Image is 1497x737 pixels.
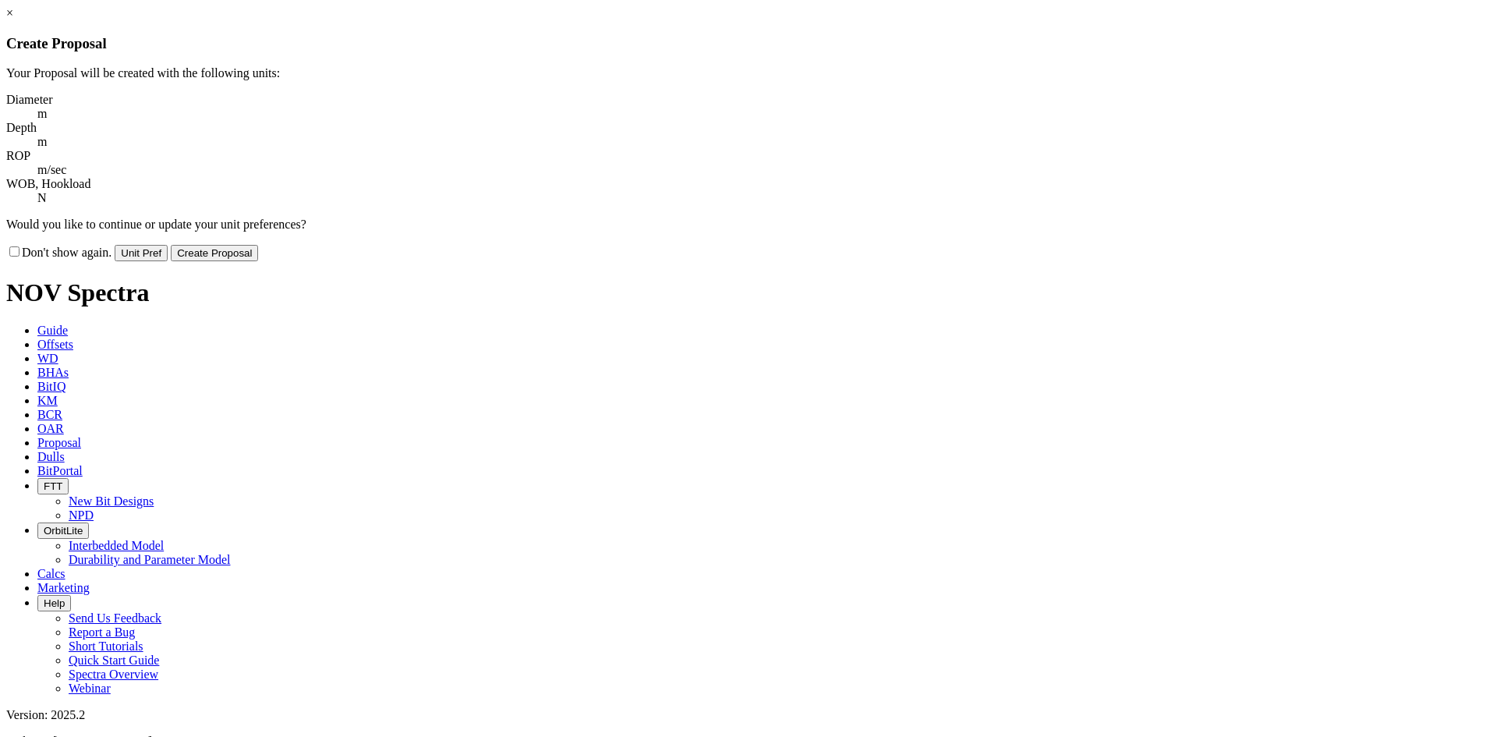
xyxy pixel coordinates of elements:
span: Proposal [37,436,81,449]
dd: m [37,135,1491,149]
input: Don't show again. [9,246,19,257]
label: Don't show again. [6,246,111,259]
h3: Create Proposal [6,35,1491,52]
a: Durability and Parameter Model [69,553,231,566]
dt: ROP [6,149,1491,163]
span: BitIQ [37,380,65,393]
dd: m/sec [37,163,1491,177]
span: Marketing [37,581,90,594]
a: NPD [69,508,94,522]
span: Offsets [37,338,73,351]
a: Report a Bug [69,625,135,639]
dt: WOB, Hookload [6,177,1491,191]
a: Quick Start Guide [69,654,159,667]
dd: N [37,191,1491,205]
a: Send Us Feedback [69,611,161,625]
a: Spectra Overview [69,668,158,681]
span: BitPortal [37,464,83,477]
span: BHAs [37,366,69,379]
h1: NOV Spectra [6,278,1491,307]
span: Guide [37,324,68,337]
p: Would you like to continue or update your unit preferences? [6,218,1491,232]
span: OAR [37,422,64,435]
a: Interbedded Model [69,539,164,552]
a: × [6,6,13,19]
a: New Bit Designs [69,494,154,508]
dt: Depth [6,121,1491,135]
button: Create Proposal [171,245,258,261]
span: WD [37,352,58,365]
span: Calcs [37,567,65,580]
span: OrbitLite [44,525,83,537]
button: Unit Pref [115,245,168,261]
a: Webinar [69,682,111,695]
span: FTT [44,480,62,492]
div: Version: 2025.2 [6,708,1491,722]
p: Your Proposal will be created with the following units: [6,66,1491,80]
span: Dulls [37,450,65,463]
span: Help [44,597,65,609]
dt: Diameter [6,93,1491,107]
a: Short Tutorials [69,640,143,653]
span: KM [37,394,58,407]
dd: m [37,107,1491,121]
span: BCR [37,408,62,421]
